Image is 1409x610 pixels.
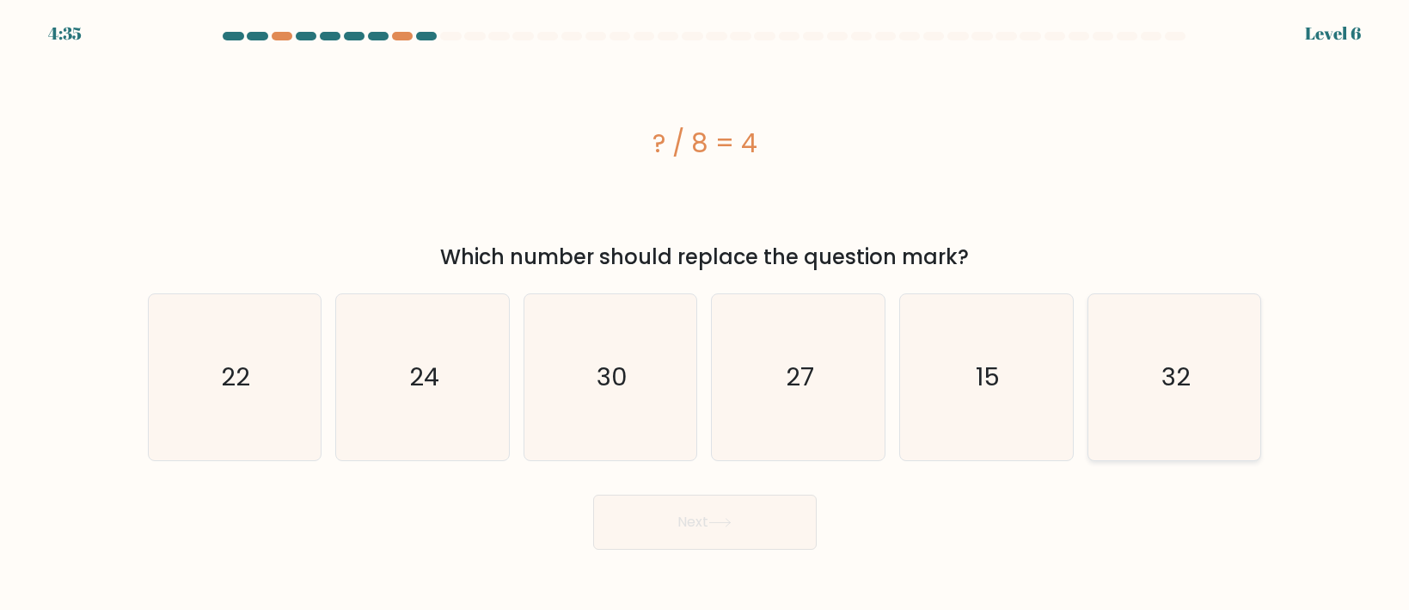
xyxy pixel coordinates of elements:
text: 27 [786,360,814,394]
div: Which number should replace the question mark? [158,242,1252,273]
text: 24 [409,360,439,394]
text: 22 [222,360,251,394]
div: ? / 8 = 4 [148,124,1262,163]
text: 32 [1161,360,1191,394]
div: Level 6 [1305,21,1361,46]
div: 4:35 [48,21,82,46]
text: 15 [976,360,1000,394]
button: Next [593,495,817,550]
text: 30 [597,360,628,394]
